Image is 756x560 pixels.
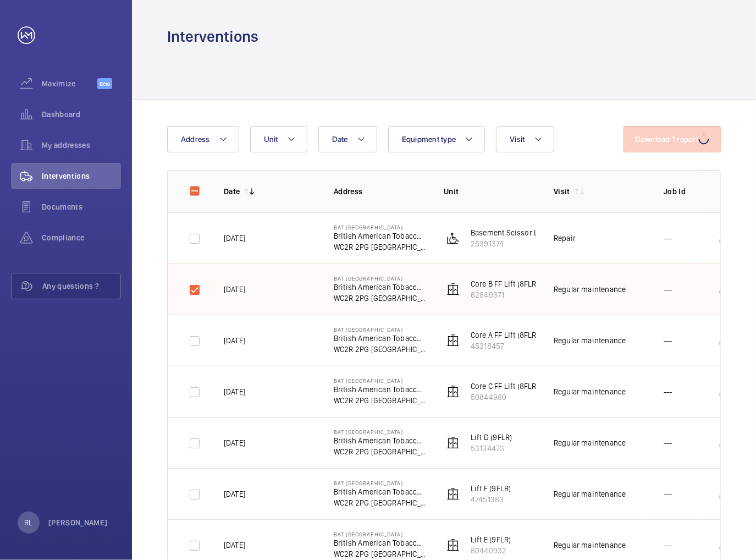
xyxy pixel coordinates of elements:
[554,386,626,397] div: Regular maintenance
[554,540,626,551] div: Regular maintenance
[664,540,672,551] p: ---
[446,385,460,398] img: elevator.svg
[42,232,121,243] span: Compliance
[471,238,545,249] p: 25391374
[334,384,426,395] p: British American Tobacco Global Headquarters
[334,326,426,333] p: BAT [GEOGRAPHIC_DATA]
[664,335,672,346] p: ---
[334,486,426,497] p: British American Tobacco Global Headquarters
[554,186,570,197] p: Visit
[334,480,426,486] p: BAT [GEOGRAPHIC_DATA]
[167,126,239,152] button: Address
[471,483,511,494] p: Lift F (9FLR)
[510,135,525,144] span: Visit
[42,109,121,120] span: Dashboard
[446,232,460,245] img: platform_lift.svg
[224,186,240,197] p: Date
[334,531,426,537] p: BAT [GEOGRAPHIC_DATA]
[664,386,672,397] p: ---
[224,335,245,346] p: [DATE]
[250,126,307,152] button: Unit
[471,278,539,289] p: Core B FF Lift (8FLR)
[224,233,245,244] p: [DATE]
[471,392,539,403] p: 50844980
[224,540,245,551] p: [DATE]
[334,186,426,197] p: Address
[623,126,721,152] button: Download 1 report
[181,135,210,144] span: Address
[554,335,626,346] div: Regular maintenance
[42,78,97,89] span: Maximize
[446,334,460,347] img: elevator.svg
[471,341,539,352] p: 45318457
[554,233,576,244] div: Repair
[334,344,426,355] p: WC2R 2PG [GEOGRAPHIC_DATA]
[554,437,626,448] div: Regular maintenance
[24,517,32,528] p: RL
[471,330,539,341] p: Core A FF Lift (8FLR)
[334,293,426,304] p: WC2R 2PG [GEOGRAPHIC_DATA]
[334,230,426,241] p: British American Tobacco Global Headquarters
[554,488,626,499] div: Regular maintenance
[664,488,672,499] p: ---
[334,429,426,435] p: BAT [GEOGRAPHIC_DATA]
[42,201,121,212] span: Documents
[264,135,278,144] span: Unit
[48,517,108,528] p: [PERSON_NAME]
[446,487,460,501] img: elevator.svg
[334,275,426,282] p: BAT [GEOGRAPHIC_DATA]
[224,437,245,448] p: [DATE]
[471,381,539,392] p: Core C FF Lift (8FLR)
[334,435,426,446] p: British American Tobacco Global Headquarters
[388,126,485,152] button: Equipment type
[97,78,112,89] span: Beta
[554,284,626,295] div: Regular maintenance
[318,126,377,152] button: Date
[332,135,348,144] span: Date
[402,135,456,144] span: Equipment type
[664,284,672,295] p: ---
[42,281,120,292] span: Any questions ?
[334,224,426,230] p: BAT [GEOGRAPHIC_DATA]
[471,494,511,505] p: 47451383
[444,186,536,197] p: Unit
[446,539,460,552] img: elevator.svg
[471,289,539,300] p: 62840371
[334,282,426,293] p: British American Tobacco Global Headquarters
[471,534,511,545] p: Lift E (9FLR)
[334,497,426,508] p: WC2R 2PG [GEOGRAPHIC_DATA]
[664,437,672,448] p: ---
[167,26,258,47] h1: Interventions
[224,284,245,295] p: [DATE]
[224,386,245,397] p: [DATE]
[471,227,545,238] p: Basement Scissor Lift
[446,436,460,449] img: elevator.svg
[334,537,426,548] p: British American Tobacco Global Headquarters
[334,333,426,344] p: British American Tobacco Global Headquarters
[42,171,121,182] span: Interventions
[334,241,426,252] p: WC2R 2PG [GEOGRAPHIC_DATA]
[334,548,426,559] p: WC2R 2PG [GEOGRAPHIC_DATA]
[471,545,511,556] p: 80440932
[334,395,426,406] p: WC2R 2PG [GEOGRAPHIC_DATA]
[42,140,121,151] span: My addresses
[664,186,701,197] p: Job Id
[334,377,426,384] p: BAT [GEOGRAPHIC_DATA]
[224,488,245,499] p: [DATE]
[334,446,426,457] p: WC2R 2PG [GEOGRAPHIC_DATA]
[471,432,512,443] p: Lift D (9FLR)
[496,126,554,152] button: Visit
[471,443,512,454] p: 53134473
[446,283,460,296] img: elevator.svg
[664,233,672,244] p: ---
